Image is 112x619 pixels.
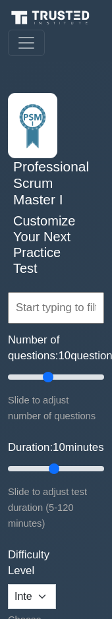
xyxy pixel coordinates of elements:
label: Duration: minutes [8,440,104,456]
div: Slide to adjust test duration (5-120 minutes) [8,484,104,531]
div: Slide to adjust number of questions [8,392,104,424]
label: Difficulty Level [8,547,56,579]
input: Start typing to filter on topic or concept... [8,292,104,324]
span: 10 [53,441,65,454]
span: 10 [59,349,71,362]
button: Toggle navigation [8,30,45,56]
